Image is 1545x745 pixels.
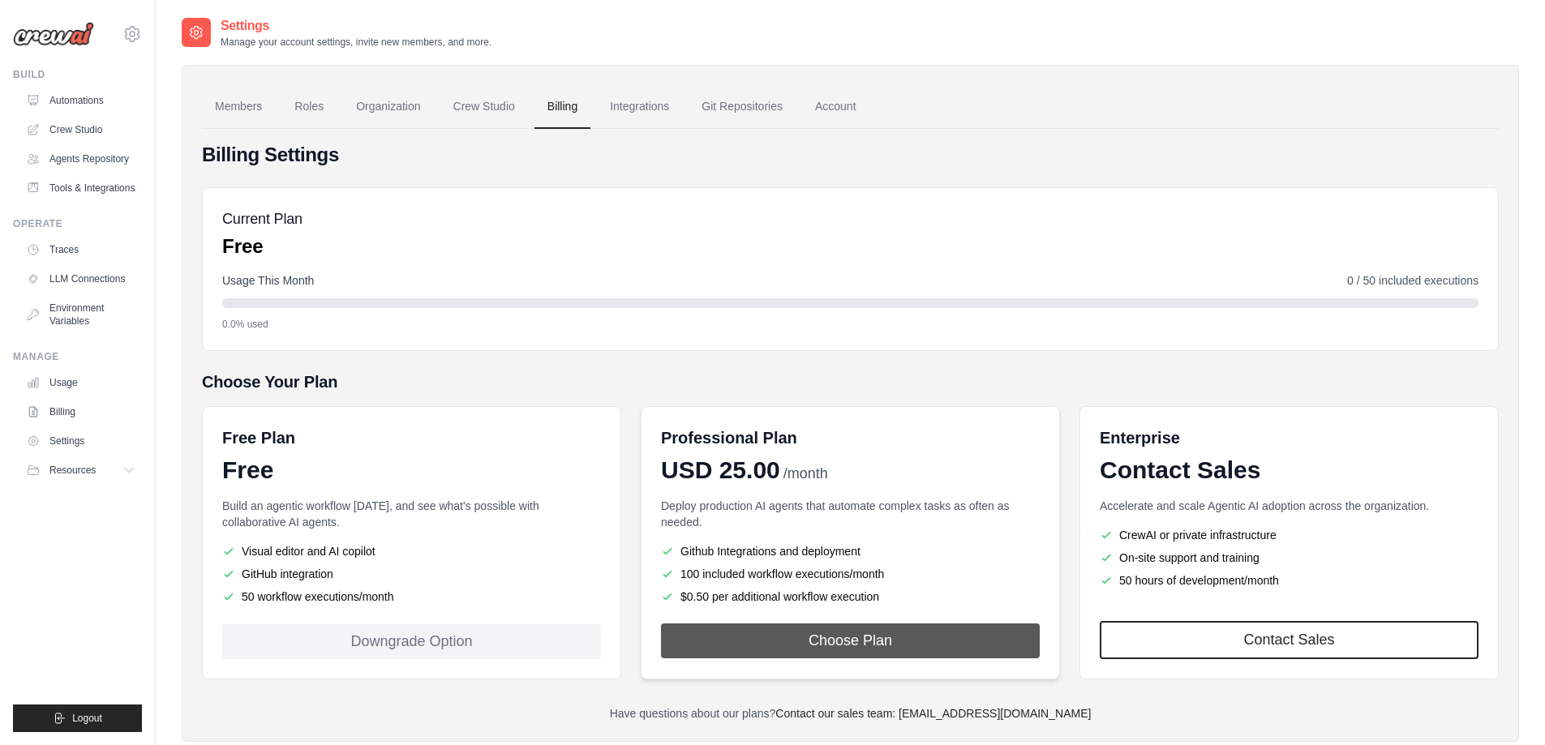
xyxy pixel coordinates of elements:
a: Tools & Integrations [19,175,142,201]
a: Environment Variables [19,295,142,334]
div: Manage [13,350,142,363]
iframe: Chat Widget [1464,667,1545,745]
a: Contact our sales team: [EMAIL_ADDRESS][DOMAIN_NAME] [775,707,1091,720]
li: Github Integrations and deployment [661,543,1040,559]
li: On-site support and training [1100,550,1478,566]
h6: Enterprise [1100,426,1478,449]
a: Billing [534,85,590,129]
li: Visual editor and AI copilot [222,543,601,559]
a: Organization [343,85,433,129]
a: Agents Repository [19,146,142,172]
button: Logout [13,704,142,732]
p: Build an agentic workflow [DATE], and see what's possible with collaborative AI agents. [222,498,601,530]
li: 100 included workflow executions/month [661,566,1040,582]
div: Operate [13,217,142,230]
a: Usage [19,370,142,396]
a: Billing [19,399,142,425]
span: 0 / 50 included executions [1347,272,1478,289]
a: Roles [281,85,337,129]
p: Accelerate and scale Agentic AI adoption across the organization. [1100,498,1478,514]
h5: Current Plan [222,208,303,230]
div: Downgrade Option [222,624,601,659]
span: Resources [49,464,96,477]
p: Free [222,233,303,259]
a: Crew Studio [19,117,142,143]
h6: Free Plan [222,426,295,449]
h2: Settings [221,16,491,36]
a: Settings [19,428,142,454]
img: Logo [13,22,94,46]
li: GitHub integration [222,566,601,582]
div: Contact Sales [1100,456,1478,485]
a: LLM Connections [19,266,142,292]
span: USD 25.00 [661,456,780,485]
a: Members [202,85,275,129]
span: /month [783,463,828,485]
a: Automations [19,88,142,113]
p: Manage your account settings, invite new members, and more. [221,36,491,49]
h6: Professional Plan [661,426,797,449]
a: Account [802,85,869,129]
li: 50 hours of development/month [1100,572,1478,589]
button: Resources [19,457,142,483]
a: Traces [19,237,142,263]
h5: Choose Your Plan [202,370,1499,393]
button: Choose Plan [661,623,1040,658]
a: Git Repositories [689,85,796,129]
span: Usage This Month [222,272,314,289]
span: Logout [72,712,102,725]
li: 50 workflow executions/month [222,589,601,605]
a: Contact Sales [1100,621,1478,659]
div: Free [222,456,601,485]
h4: Billing Settings [202,142,1499,168]
div: Build [13,68,142,81]
span: 0.0% used [222,318,268,331]
li: CrewAI or private infrastructure [1100,527,1478,543]
a: Integrations [597,85,682,129]
p: Have questions about our plans? [202,705,1499,721]
a: Crew Studio [440,85,528,129]
p: Deploy production AI agents that automate complex tasks as often as needed. [661,498,1040,530]
li: $0.50 per additional workflow execution [661,589,1040,605]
